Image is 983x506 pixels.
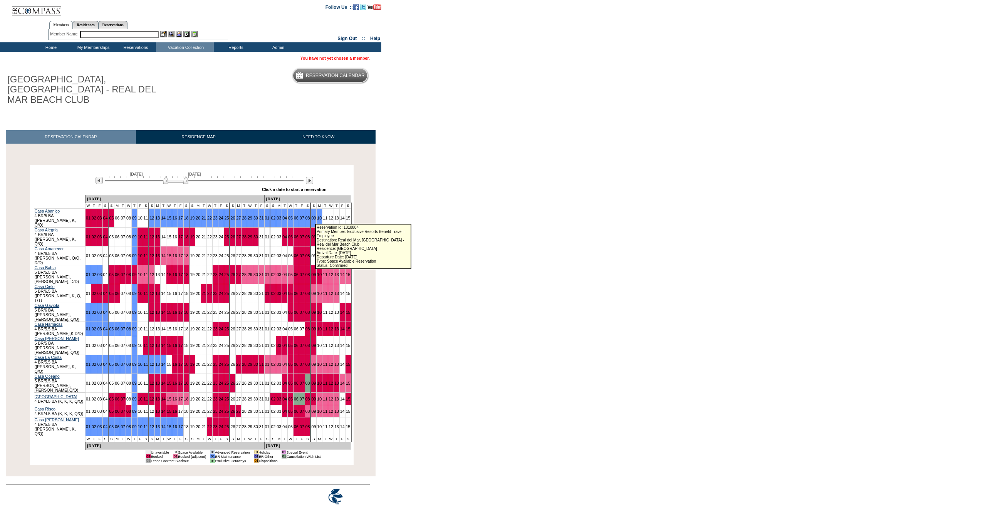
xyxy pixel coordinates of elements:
a: 17 [178,291,183,296]
a: 05 [109,272,114,277]
a: 09 [311,253,316,258]
a: 24 [219,235,223,239]
a: 09 [311,216,316,220]
img: View [168,31,174,37]
a: 06 [294,272,299,277]
a: 10 [138,235,143,239]
a: 13 [334,310,339,315]
a: 07 [121,235,125,239]
a: 01 [265,235,270,239]
a: 23 [213,235,218,239]
a: 02 [92,235,96,239]
a: 19 [190,291,195,296]
a: 17 [178,253,183,258]
a: 03 [97,291,102,296]
img: b_calculator.gif [191,31,198,37]
a: 28 [242,235,247,239]
a: 17 [178,216,183,220]
a: 15 [167,310,171,315]
a: 11 [323,216,327,220]
a: 11 [144,310,148,315]
a: 24 [219,216,223,220]
a: 25 [225,272,229,277]
a: 14 [161,310,166,315]
a: Members [49,21,73,29]
a: Casa Hamacas [35,322,63,327]
a: 07 [121,272,125,277]
a: 21 [201,253,206,258]
a: 18 [184,291,189,296]
a: 01 [86,216,91,220]
a: 30 [253,310,258,315]
a: 13 [155,272,160,277]
a: 18 [184,216,189,220]
a: 05 [288,235,293,239]
h5: Reservation Calendar [306,73,365,78]
a: 08 [126,310,131,315]
a: 06 [115,235,119,239]
a: 15 [346,216,351,220]
a: 10 [138,253,143,258]
a: 26 [230,310,235,315]
a: 18 [184,253,189,258]
a: 05 [109,310,114,315]
a: 20 [196,291,200,296]
img: Follow us on Twitter [360,4,366,10]
a: 18 [184,310,189,315]
a: 07 [300,272,304,277]
a: 13 [334,272,339,277]
td: Reservations [114,42,156,52]
a: Residences [73,21,99,29]
a: 14 [340,272,345,277]
a: 15 [167,253,171,258]
a: 02 [92,291,96,296]
a: 08 [305,235,310,239]
a: 10 [138,272,143,277]
a: 01 [86,310,91,315]
a: 02 [271,253,275,258]
a: 08 [126,291,131,296]
a: 26 [230,235,235,239]
a: 11 [144,235,148,239]
a: 12 [149,291,154,296]
a: 10 [317,272,322,277]
a: 12 [149,216,154,220]
a: 27 [236,291,241,296]
a: 02 [92,310,96,315]
a: 25 [225,253,229,258]
a: 22 [207,272,212,277]
a: 10 [138,310,143,315]
a: 02 [92,253,96,258]
a: 27 [236,253,241,258]
img: Next [306,177,313,184]
a: 14 [340,310,345,315]
a: 08 [305,272,310,277]
a: 27 [236,272,241,277]
a: 11 [144,272,148,277]
a: 20 [196,272,200,277]
a: 31 [259,253,264,258]
a: 09 [311,272,316,277]
a: 16 [173,253,177,258]
a: 04 [103,235,108,239]
a: 07 [300,253,304,258]
a: 31 [259,291,264,296]
a: 05 [109,216,114,220]
a: 28 [242,216,247,220]
a: 07 [300,235,304,239]
a: 12 [329,310,333,315]
a: 25 [225,310,229,315]
a: 25 [225,235,229,239]
a: 28 [242,272,247,277]
a: 16 [173,216,177,220]
a: 08 [305,291,310,296]
a: 11 [144,216,148,220]
a: 07 [300,310,304,315]
a: Reservations [99,21,127,29]
a: 20 [196,235,200,239]
a: 21 [201,216,206,220]
a: 22 [207,291,212,296]
a: 27 [236,310,241,315]
a: 25 [225,291,229,296]
a: 17 [178,310,183,315]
